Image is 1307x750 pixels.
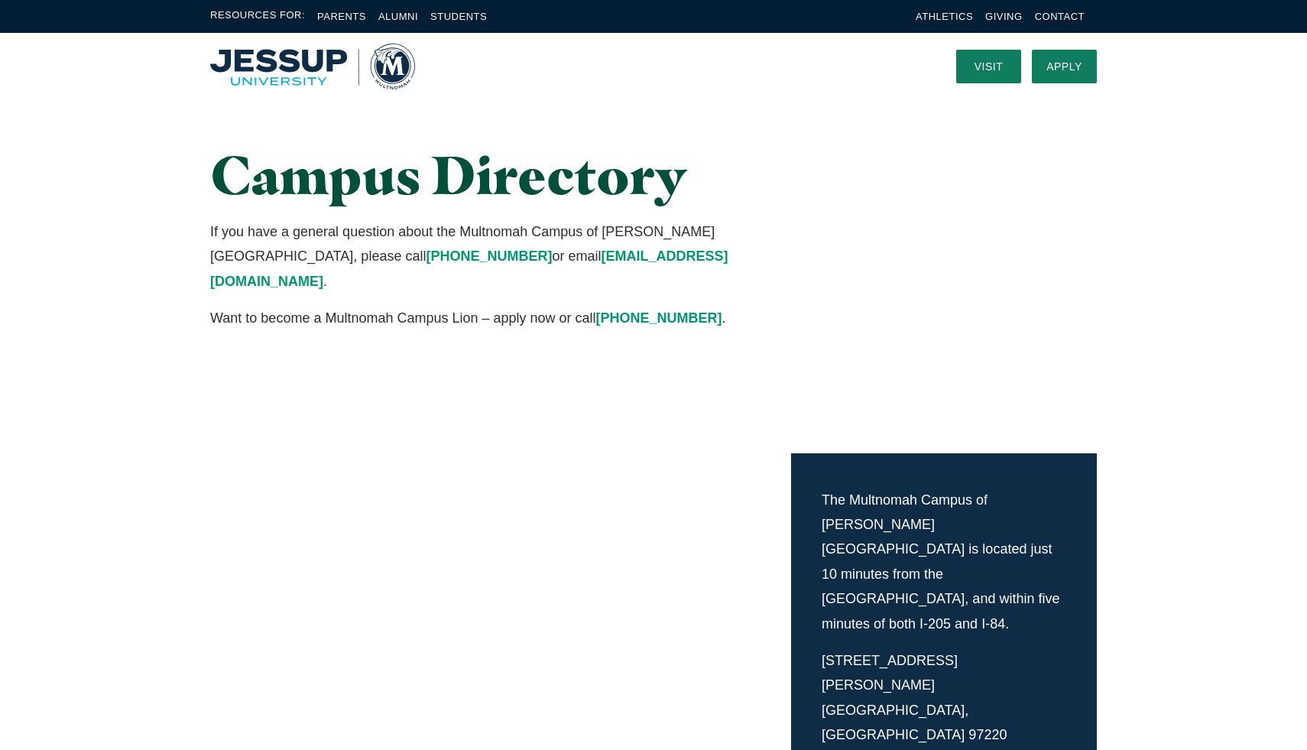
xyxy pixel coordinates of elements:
a: Alumni [378,11,418,22]
a: [EMAIL_ADDRESS][DOMAIN_NAME] [210,248,728,288]
a: [PHONE_NUMBER] [596,310,722,326]
a: [PHONE_NUMBER] [426,248,552,264]
a: Contact [1035,11,1085,22]
h1: Campus Directory [210,145,792,204]
a: Home [210,44,415,89]
a: Apply [1032,50,1097,83]
a: Students [430,11,487,22]
p: The Multnomah Campus of [PERSON_NAME][GEOGRAPHIC_DATA] is located just 10 minutes from the [GEOGR... [822,488,1066,636]
span: Resources For: [210,8,305,25]
p: If you have a general question about the Multnomah Campus of [PERSON_NAME][GEOGRAPHIC_DATA], plea... [210,219,792,294]
p: Want to become a Multnomah Campus Lion – apply now or call . [210,306,792,330]
a: Parents [317,11,366,22]
img: Multnomah University Logo [210,44,415,89]
a: Athletics [916,11,973,22]
a: Giving [985,11,1023,22]
a: Visit [956,50,1021,83]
